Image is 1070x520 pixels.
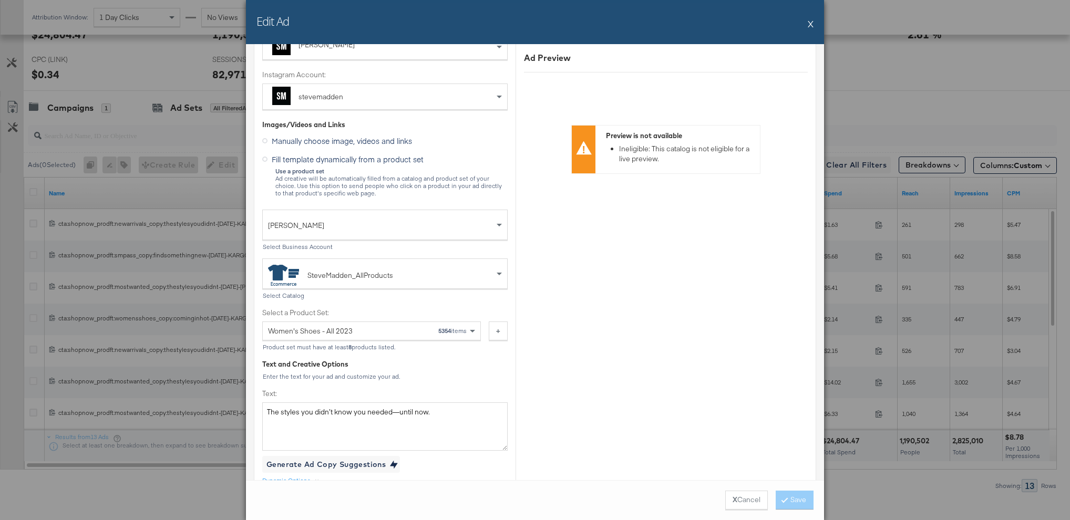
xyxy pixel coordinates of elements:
[275,167,324,175] strong: Use a product set
[606,131,755,141] div: Preview is not available
[272,136,412,146] span: Manually choose image, videos and links
[262,476,311,485] div: Dynamic Options
[266,458,386,471] div: Generate Ad Copy Suggestions
[262,243,508,251] div: Select Business Account
[256,13,289,29] h2: Edit Ad
[262,308,481,318] label: Select a Product Set:
[262,456,400,473] button: Generate Ad Copy Suggestions
[262,344,508,351] div: Product set must have at least products listed.
[262,359,508,369] div: Text and Creative Options
[438,327,451,335] strong: 5354
[725,491,768,509] button: XCancel
[299,92,343,102] div: stevemadden
[262,402,508,451] textarea: The styles you didn’t know you needed—until now.
[307,270,393,281] div: SteveMadden_AllProducts
[496,326,500,335] strong: +
[733,495,737,505] strong: X
[524,52,808,64] div: Ad Preview
[262,373,508,380] div: Enter the text for your ad and customize your ad.
[268,216,494,234] span: [PERSON_NAME]
[808,13,814,34] button: X
[489,321,508,340] button: +
[348,343,352,351] strong: 8
[619,144,755,163] li: Ineligible: This catalog is not eligible for a live preview.
[275,168,508,197] div: Ad creative will be automatically filled from a catalog and product set of your choice. Use this ...
[262,70,508,80] label: Instagram Account:
[262,120,508,130] div: Images/Videos and Links
[272,154,424,164] span: Fill template dynamically from a product set
[438,327,467,335] div: items
[299,40,426,50] div: [PERSON_NAME]
[262,389,508,399] label: Text:
[262,292,508,299] div: Select Catalog
[268,322,353,340] div: Women's Shoes - All 2023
